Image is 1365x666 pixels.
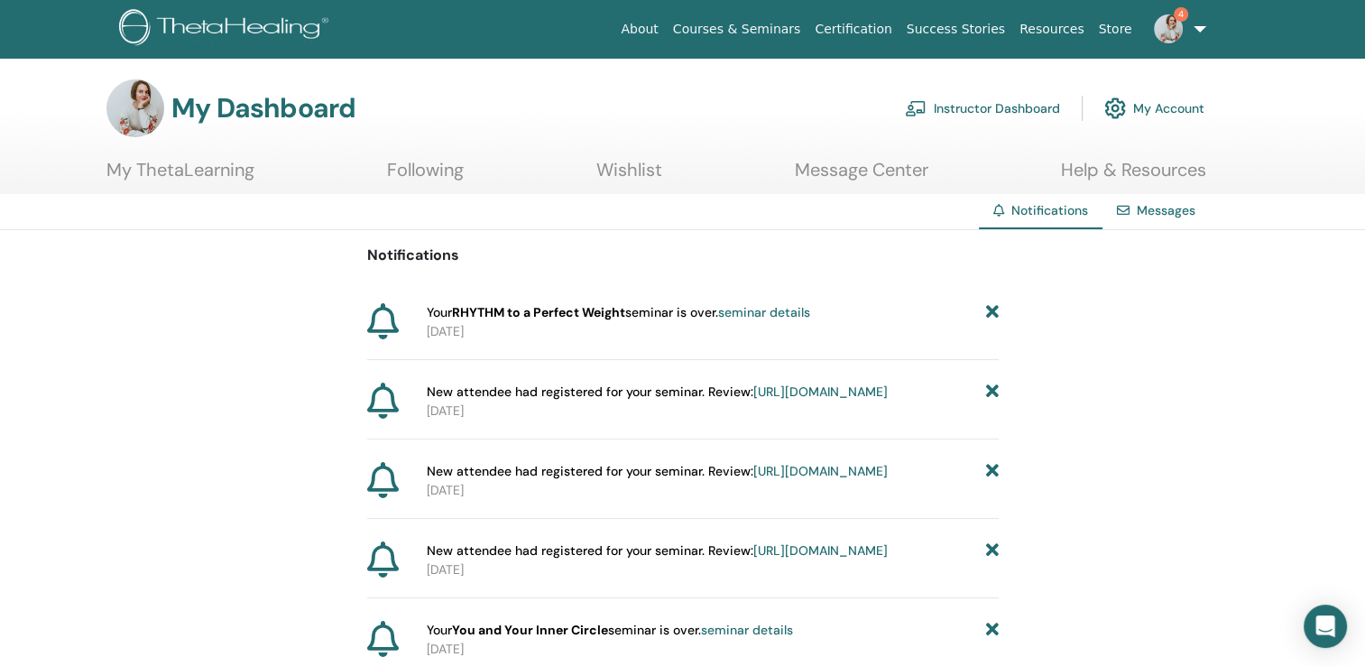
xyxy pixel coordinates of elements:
span: Your seminar is over. [427,303,810,322]
a: seminar details [701,622,793,638]
h3: My Dashboard [171,92,355,125]
p: [DATE] [427,560,999,579]
a: [URL][DOMAIN_NAME] [753,542,888,559]
a: seminar details [718,304,810,320]
a: Message Center [795,159,928,194]
a: Resources [1012,13,1092,46]
a: Certification [807,13,899,46]
p: [DATE] [427,481,999,500]
a: Store [1092,13,1139,46]
a: Messages [1137,202,1195,218]
a: [URL][DOMAIN_NAME] [753,384,888,400]
a: My Account [1104,88,1204,128]
img: logo.png [119,9,335,50]
a: About [613,13,665,46]
div: Open Intercom Messenger [1304,605,1347,648]
a: Instructor Dashboard [905,88,1060,128]
a: My ThetaLearning [106,159,254,194]
a: Courses & Seminars [666,13,808,46]
img: default.jpg [1154,14,1183,43]
img: default.jpg [106,79,164,137]
a: Wishlist [596,159,662,194]
p: Notifications [367,245,999,266]
span: Notifications [1011,202,1088,218]
a: Help & Resources [1061,159,1206,194]
span: New attendee had registered for your seminar. Review: [427,462,888,481]
span: New attendee had registered for your seminar. Review: [427,383,888,402]
strong: You and Your Inner Circle [452,622,608,638]
a: [URL][DOMAIN_NAME] [753,463,888,479]
p: [DATE] [427,402,999,421]
img: cog.svg [1104,93,1126,124]
span: New attendee had registered for your seminar. Review: [427,541,888,560]
span: 4 [1174,7,1188,22]
strong: RHYTHM to a Perfect Weight [452,304,625,320]
a: Success Stories [899,13,1012,46]
span: Your seminar is over. [427,621,793,640]
a: Following [387,159,464,194]
p: [DATE] [427,322,999,341]
p: [DATE] [427,640,999,659]
img: chalkboard-teacher.svg [905,100,927,116]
